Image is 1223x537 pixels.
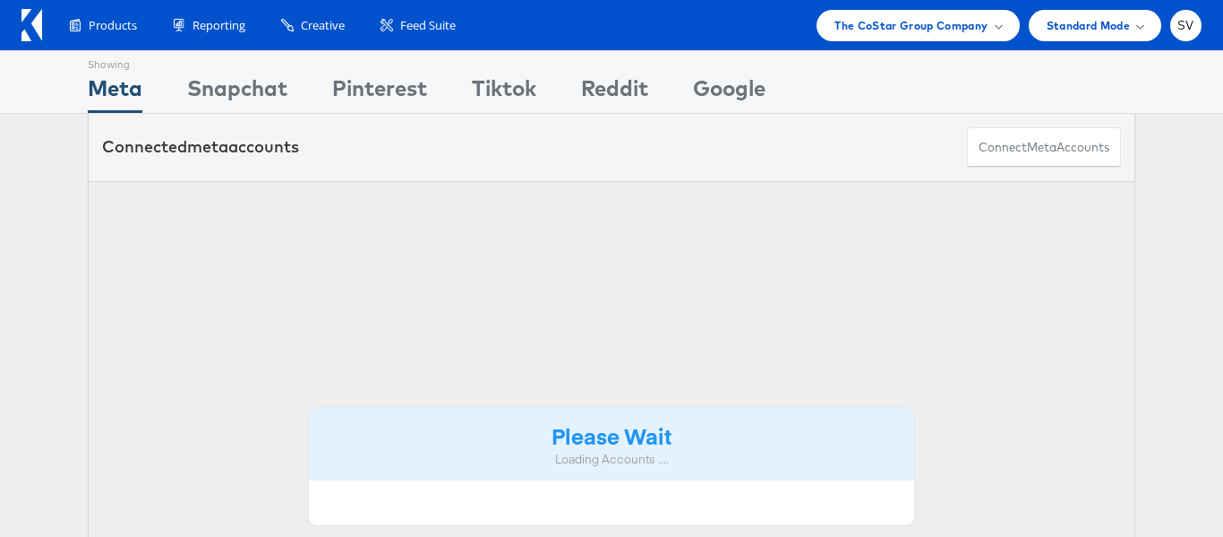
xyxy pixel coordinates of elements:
[967,127,1121,168] button: ConnectmetaAccounts
[89,17,137,34] span: Products
[693,73,765,113] div: Google
[1177,20,1194,31] span: SV
[1047,16,1130,35] span: Standard Mode
[472,73,536,113] div: Tiktok
[322,451,901,468] div: Loading Accounts ....
[102,135,299,159] div: Connected accounts
[581,73,648,113] div: Reddit
[88,73,142,113] div: Meta
[332,73,427,113] div: Pinterest
[187,73,287,113] div: Snapchat
[187,136,228,157] span: meta
[552,420,671,450] strong: Please Wait
[301,17,345,34] span: Creative
[400,17,456,34] span: Feed Suite
[192,17,245,34] span: Reporting
[1027,139,1056,156] span: meta
[834,16,988,35] span: The CoStar Group Company
[88,51,142,73] div: Showing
